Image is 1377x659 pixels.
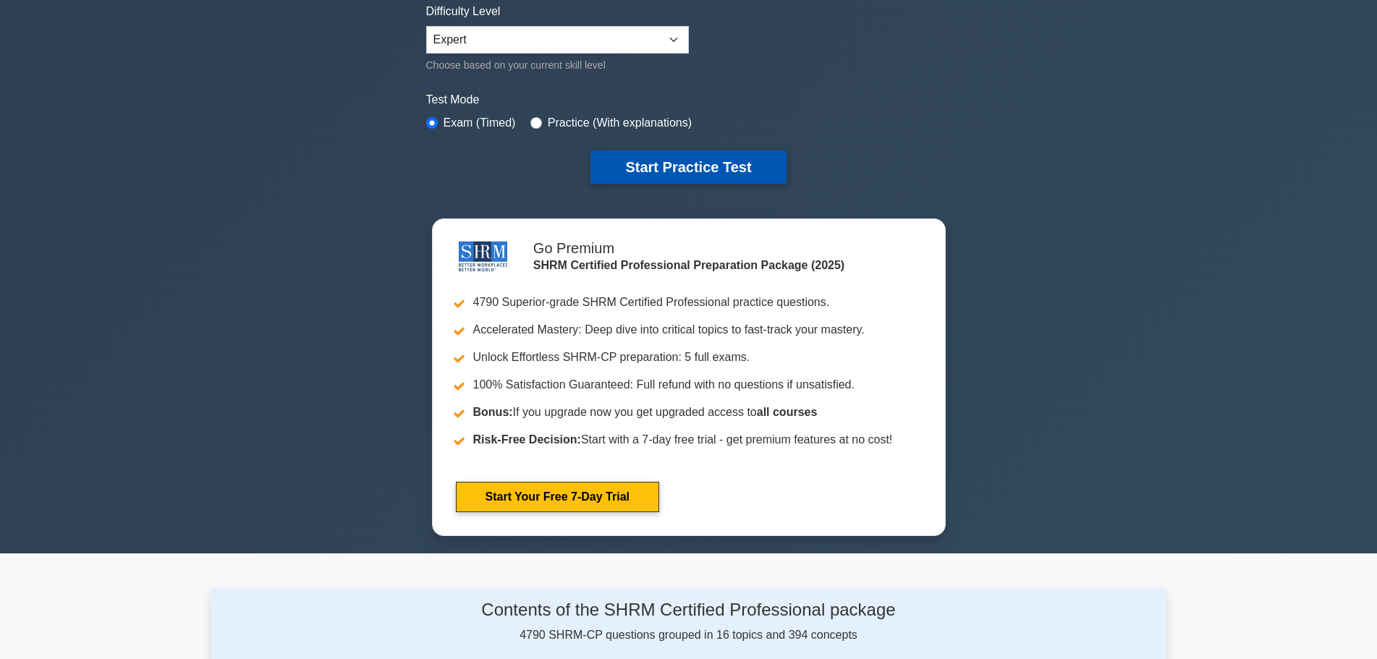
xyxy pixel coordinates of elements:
[348,600,1030,644] div: 4790 SHRM-CP questions grouped in 16 topics and 394 concepts
[456,482,659,512] a: Start Your Free 7-Day Trial
[444,114,516,132] label: Exam (Timed)
[426,56,689,74] div: Choose based on your current skill level
[590,150,786,184] button: Start Practice Test
[426,91,952,109] label: Test Mode
[426,3,501,20] label: Difficulty Level
[548,114,692,132] label: Practice (With explanations)
[348,600,1030,621] h4: Contents of the SHRM Certified Professional package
